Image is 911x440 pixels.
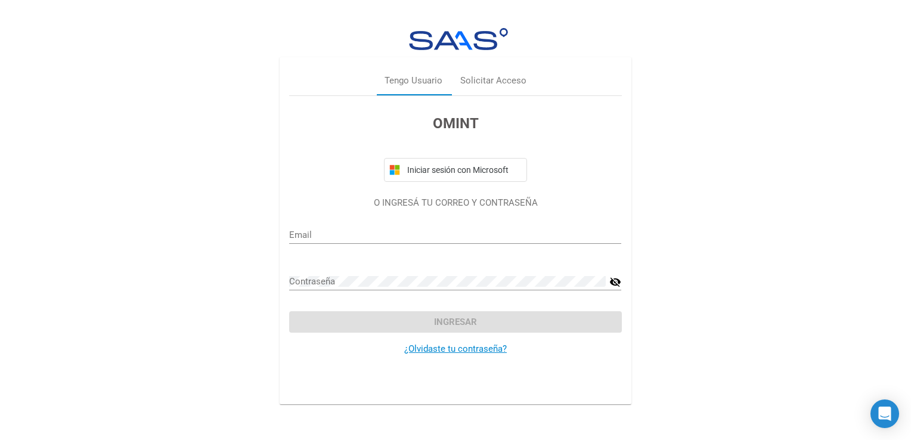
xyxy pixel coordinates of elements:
[385,75,442,88] div: Tengo Usuario
[384,158,527,182] button: Iniciar sesión con Microsoft
[404,343,507,354] a: ¿Olvidaste tu contraseña?
[609,275,621,289] mat-icon: visibility_off
[460,75,526,88] div: Solicitar Acceso
[289,196,621,210] p: O INGRESÁ TU CORREO Y CONTRASEÑA
[434,317,477,327] span: Ingresar
[405,165,522,175] span: Iniciar sesión con Microsoft
[289,113,621,134] h3: OMINT
[289,311,621,333] button: Ingresar
[870,399,899,428] div: Open Intercom Messenger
